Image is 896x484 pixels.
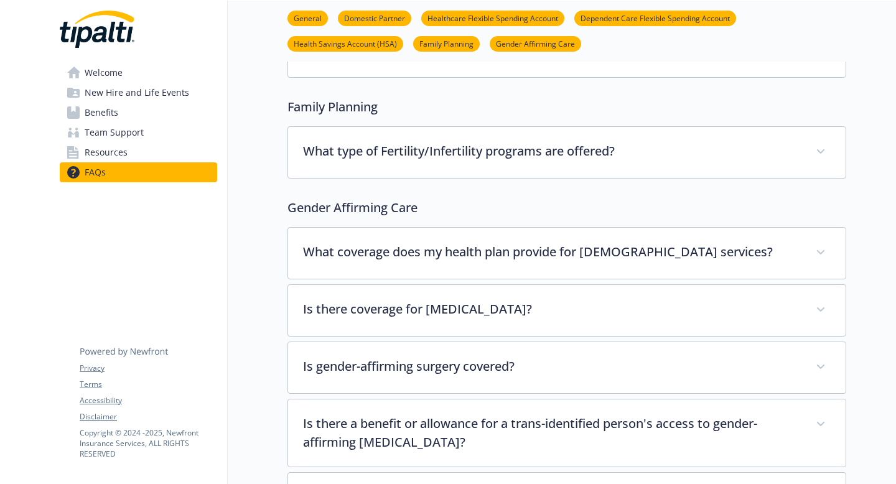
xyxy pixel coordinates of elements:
[85,83,189,103] span: New Hire and Life Events
[303,243,801,261] p: What coverage does my health plan provide for [DEMOGRAPHIC_DATA] services?
[303,414,801,452] p: Is there a benefit or allowance for a trans-identified person's access to gender-affirming [MEDIC...
[574,12,736,24] a: Dependent Care Flexible Spending Account
[303,142,801,161] p: What type of Fertility/Infertility programs are offered?
[80,379,217,390] a: Terms
[60,162,217,182] a: FAQs
[80,427,217,459] p: Copyright © 2024 - 2025 , Newfront Insurance Services, ALL RIGHTS RESERVED
[60,63,217,83] a: Welcome
[413,37,480,49] a: Family Planning
[80,363,217,374] a: Privacy
[288,228,846,279] div: What coverage does my health plan provide for [DEMOGRAPHIC_DATA] services?
[287,37,403,49] a: Health Savings Account (HSA)
[85,63,123,83] span: Welcome
[85,142,128,162] span: Resources
[85,103,118,123] span: Benefits
[288,342,846,393] div: Is gender-affirming surgery covered?
[338,12,411,24] a: Domestic Partner
[421,12,564,24] a: Healthcare Flexible Spending Account
[80,395,217,406] a: Accessibility
[60,142,217,162] a: Resources
[287,12,328,24] a: General
[288,285,846,336] div: Is there coverage for [MEDICAL_DATA]?
[287,198,846,217] p: Gender Affirming Care
[303,357,801,376] p: Is gender-affirming surgery covered?
[60,103,217,123] a: Benefits
[287,98,846,116] p: Family Planning
[85,123,144,142] span: Team Support
[60,123,217,142] a: Team Support
[288,127,846,178] div: What type of Fertility/Infertility programs are offered?
[60,83,217,103] a: New Hire and Life Events
[288,399,846,467] div: Is there a benefit or allowance for a trans-identified person's access to gender-affirming [MEDIC...
[80,411,217,422] a: Disclaimer
[490,37,581,49] a: Gender Affirming Care
[85,162,106,182] span: FAQs
[303,300,801,319] p: Is there coverage for [MEDICAL_DATA]?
